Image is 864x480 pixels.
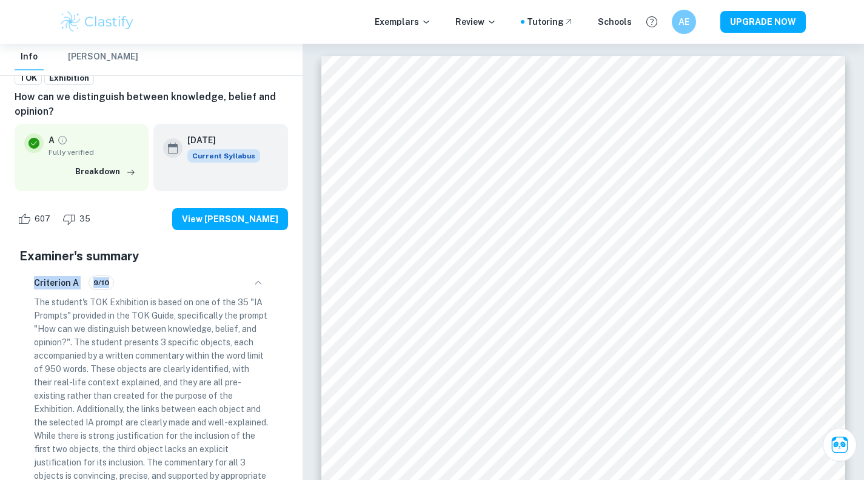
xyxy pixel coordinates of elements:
[73,213,97,225] span: 35
[672,10,696,34] button: AE
[45,72,93,84] span: Exhibition
[57,135,68,146] a: Grade fully verified
[172,208,288,230] button: View [PERSON_NAME]
[15,90,288,119] h6: How can we distinguish between knowledge, belief and opinion?
[19,247,283,265] h5: Examiner's summary
[68,44,138,70] button: [PERSON_NAME]
[59,10,136,34] img: Clastify logo
[187,149,260,163] div: This exemplar is based on the current syllabus. Feel free to refer to it for inspiration/ideas wh...
[187,134,250,147] h6: [DATE]
[59,209,97,229] div: Dislike
[49,134,55,147] p: A
[44,70,94,86] a: Exhibition
[28,213,57,225] span: 607
[720,11,806,33] button: UPGRADE NOW
[823,428,857,462] button: Ask Clai
[598,15,632,29] a: Schools
[527,15,574,29] a: Tutoring
[89,277,113,288] span: 9/10
[15,44,44,70] button: Info
[49,147,139,158] span: Fully verified
[15,209,57,229] div: Like
[15,72,41,84] span: TOK
[677,15,691,29] h6: AE
[34,276,79,289] h6: Criterion A
[455,15,497,29] p: Review
[187,149,260,163] span: Current Syllabus
[72,163,139,181] button: Breakdown
[375,15,431,29] p: Exemplars
[15,70,42,86] a: TOK
[641,12,662,32] button: Help and Feedback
